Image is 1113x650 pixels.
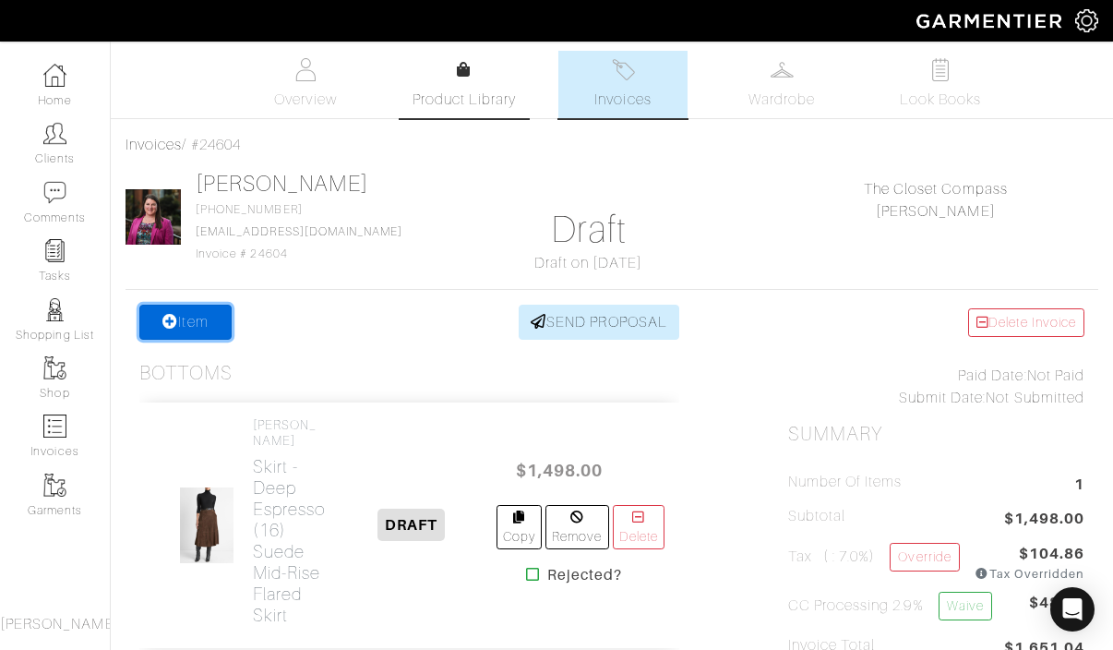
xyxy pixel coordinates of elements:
img: clients-icon-6bae9207a08558b7cb47a8932f037763ab4055f8c8b6bfacd5dc20c3e0201464.png [43,122,66,145]
a: [EMAIL_ADDRESS][DOMAIN_NAME] [196,225,402,238]
a: Delete Invoice [968,308,1084,337]
a: Copy [497,505,542,549]
div: Tax Overridden [975,565,1084,583]
div: Draft on [DATE] [440,252,736,274]
span: $1,498.00 [1004,508,1084,533]
a: The Closet Compass [864,181,1008,198]
div: Not Paid Not Submitted [788,365,1084,409]
span: Wardrobe [748,89,815,111]
img: orders-27d20c2124de7fd6de4e0e44c1d41de31381a507db9b33961299e4e07d508b8c.svg [612,58,635,81]
img: gear-icon-white-bd11855cb880d31180b6d7d6211b90ccbf57a29d726f0c71d8c61bd08dd39cc2.png [1075,9,1098,32]
h5: Number of Items [788,474,903,491]
a: Override [890,543,959,572]
span: Overview [274,89,336,111]
a: Delete [613,505,664,549]
img: garmentier-logo-header-white-b43fb05a5012e4ada735d5af1a66efaba907eab6374d6393d1fbf88cb4ef424d.png [907,5,1075,37]
img: comment-icon-a0a6a9ef722e966f86d9cbdc48e553b5cf19dbc54f86b18d962a5391bc8f6eb6.png [43,181,66,204]
img: KAcmE8ciPPHzUn39aEDii8z4 [179,487,235,564]
img: wardrobe-487a4870c1b7c33e795ec22d11cfc2ed9d08956e64fb3008fe2437562e282088.svg [771,58,794,81]
a: Waive [939,592,992,620]
span: Invoices [594,89,651,111]
h5: CC Processing 2.9% [788,592,992,620]
a: Remove [545,505,608,549]
a: Invoices [558,51,688,118]
img: stylists-icon-eb353228a002819b7ec25b43dbf5f0378dd9e0616d9560372ff212230b889e62.png [43,298,66,321]
span: $104.86 [1019,543,1084,565]
span: Look Books [900,89,982,111]
span: $1,498.00 [504,451,615,490]
span: Paid Date: [958,367,1027,384]
a: SEND PROPOSAL [519,305,679,340]
img: garments-icon-b7da505a4dc4fd61783c78ac3ca0ef83fa9d6f193b1c9dc38574b1d14d53ca28.png [43,474,66,497]
span: Submit Date: [899,390,987,406]
a: [PERSON_NAME] [196,172,368,196]
img: dashboard-icon-dbcd8f5a0b271acd01030246c82b418ddd0df26cd7fceb0bd07c9910d44c42f6.png [43,64,66,87]
img: orders-icon-0abe47150d42831381b5fb84f609e132dff9fe21cb692f30cb5eec754e2cba89.png [43,415,66,438]
a: [PERSON_NAME] [876,203,996,220]
span: Product Library [413,89,517,111]
h2: Skirt - Deep Espresso (16) Suede Mid-Rise Flared Skirt [253,456,326,626]
a: Product Library [400,59,529,111]
h4: [PERSON_NAME] [253,417,326,449]
span: $48.18 [1029,592,1084,628]
a: Invoices [126,137,182,153]
img: basicinfo-40fd8af6dae0f16599ec9e87c0ef1c0a1fdea2edbe929e3d69a839185d80c458.svg [294,58,317,81]
img: garments-icon-b7da505a4dc4fd61783c78ac3ca0ef83fa9d6f193b1c9dc38574b1d14d53ca28.png [43,356,66,379]
img: todo-9ac3debb85659649dc8f770b8b6100bb5dab4b48dedcbae339e5042a72dfd3cc.svg [929,58,952,81]
span: DRAFT [377,509,445,541]
a: Wardrobe [717,51,846,118]
a: [PERSON_NAME] Skirt - Deep Espresso (16)Suede Mid-Rise Flared Skirt [253,417,326,626]
a: Item [139,305,232,340]
h2: Summary [788,423,1084,446]
span: [PHONE_NUMBER] Invoice # 24604 [196,203,402,260]
a: Look Books [876,51,1005,118]
h1: Draft [440,208,736,252]
h5: Tax ( : 7.0%) [788,543,960,575]
span: 1 [1074,474,1084,499]
div: / #24604 [126,134,1098,156]
img: reminder-icon-8004d30b9f0a5d33ae49ab947aed9ed385cf756f9e5892f1edd6e32f2345188e.png [43,239,66,262]
h5: Subtotal [788,508,845,525]
img: 1739377250146.jpeg [126,189,181,245]
h3: Bottoms [139,362,233,385]
strong: Rejected? [547,564,622,586]
a: Overview [241,51,370,118]
div: Open Intercom Messenger [1050,587,1095,632]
